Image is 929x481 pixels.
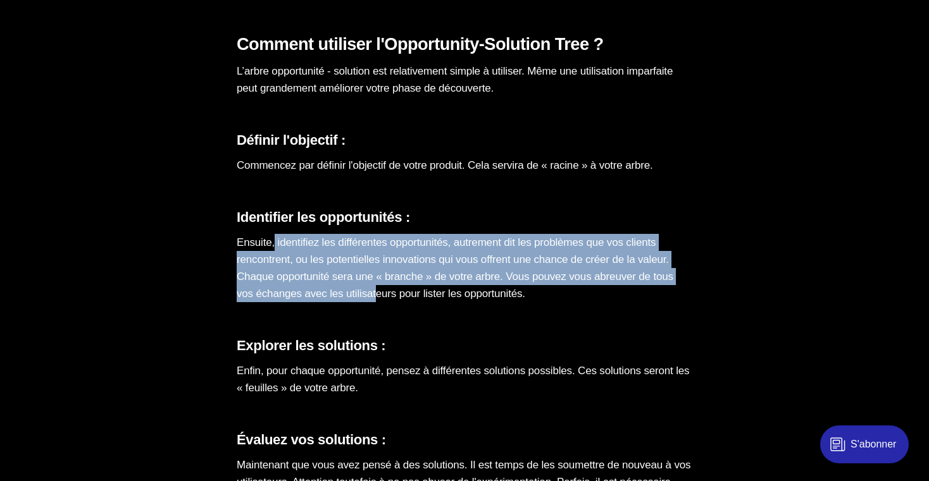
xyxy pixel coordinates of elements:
p: L’arbre opportunité - solution est relativement simple à utiliser. Même une utilisation imparfait... [237,63,692,97]
h3: Définir l'objectif : [237,132,692,149]
p: Commencez par définir l'objectif de votre produit. Cela servira de « racine » à votre arbre. [237,157,692,174]
p: Enfin, pour chaque opportunité, pensez à différentes solutions possibles. Ces solutions seront le... [237,362,692,396]
p: Ensuite, identifiez les différentes opportunités, autrement dit les problèmes que vos clients ren... [237,234,692,303]
h3: Explorer les solutions : [237,338,692,355]
h2: Comment utiliser l'Opportunity-Solution Tree ? [237,34,692,55]
h3: Identifier les opportunités : [237,209,692,226]
iframe: portal-trigger [809,419,929,481]
h3: Évaluez vos solutions : [237,432,692,449]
